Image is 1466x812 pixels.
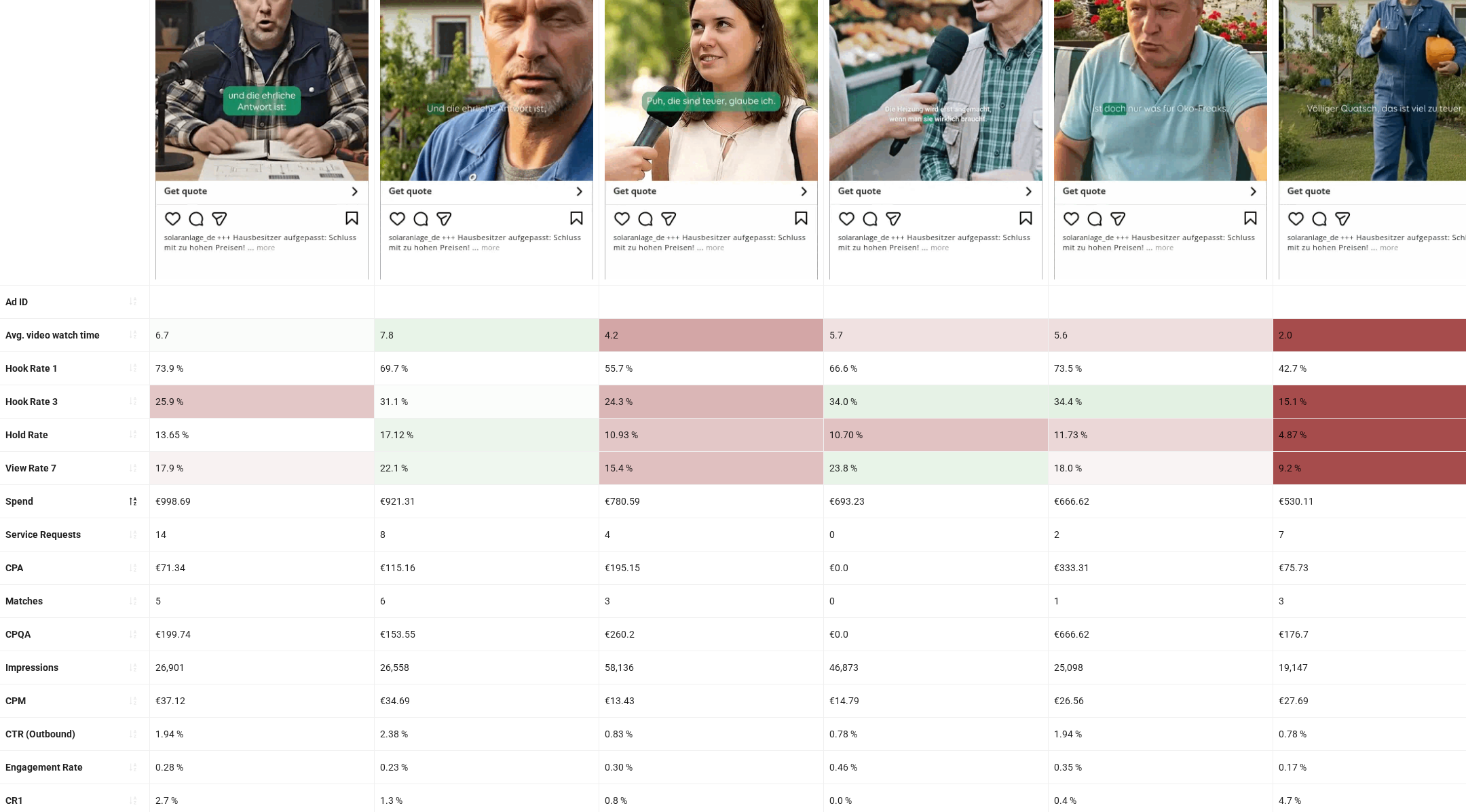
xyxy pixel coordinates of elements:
b: Avg. video watch time [5,330,100,341]
div: 0 [824,585,1048,617]
b: Engagement Rate [5,762,83,773]
div: 0 [824,518,1048,551]
div: €34.69 [375,684,599,717]
div: €13.43 [599,684,823,717]
div: €333.31 [1049,552,1273,584]
div: 5 [150,585,374,617]
div: 3 [599,585,823,617]
div: €921.31 [375,485,599,518]
div: 7.8 [375,319,599,351]
div: 25.9 % [150,385,374,418]
div: 2 [1049,518,1273,551]
b: CPQA [5,629,31,640]
div: 66.6 % [824,352,1048,385]
div: €666.62 [1049,485,1273,518]
div: 73.9 % [150,352,374,385]
div: 0.23 % [375,751,599,784]
div: 55.7 % [599,352,823,385]
b: CTR (Outbound) [5,729,75,739]
div: 17.9 % [150,452,374,484]
div: 17.12 % [375,419,599,451]
div: 26,901 [150,651,374,684]
span: sort-ascending [128,630,138,639]
span: sort-ascending [128,596,138,606]
b: CPM [5,695,26,706]
div: 6.7 [150,319,374,351]
span: sort-ascending [128,796,138,805]
div: 34.0 % [824,385,1048,418]
span: sort-ascending [128,696,138,705]
div: 1.94 % [1049,718,1273,750]
b: Service Requests [5,529,81,540]
div: 0.30 % [599,751,823,784]
div: 31.1 % [375,385,599,418]
div: €260.2 [599,618,823,651]
div: 5.7 [824,319,1048,351]
b: CPA [5,562,23,573]
div: €693.23 [824,485,1048,518]
div: 4 [599,518,823,551]
div: €998.69 [150,485,374,518]
div: 0.35 % [1049,751,1273,784]
span: sort-descending [128,497,138,506]
div: 4.2 [599,319,823,351]
span: sort-ascending [128,762,138,772]
div: 0.28 % [150,751,374,784]
b: CR1 [5,795,23,806]
span: sort-ascending [128,563,138,573]
span: sort-ascending [128,663,138,672]
div: €195.15 [599,552,823,584]
span: sort-ascending [128,363,138,372]
div: 8 [375,518,599,551]
b: Hook Rate 1 [5,363,58,374]
div: €0.0 [824,552,1048,584]
span: sort-ascending [128,530,138,539]
div: €199.74 [150,618,374,651]
div: 5.6 [1049,319,1273,351]
span: sort-ascending [128,296,138,306]
div: 6 [375,585,599,617]
div: €780.59 [599,485,823,518]
div: 25,098 [1049,651,1273,684]
div: 1 [1049,585,1273,617]
div: 0.46 % [824,751,1048,784]
div: €153.55 [375,618,599,651]
div: €14.79 [824,684,1048,717]
span: sort-ascending [128,463,138,473]
div: 0.83 % [599,718,823,750]
div: 2.38 % [375,718,599,750]
div: 26,558 [375,651,599,684]
div: 23.8 % [824,452,1048,484]
div: 34.4 % [1049,385,1273,418]
div: 73.5 % [1049,352,1273,385]
div: 15.4 % [599,452,823,484]
div: 24.3 % [599,385,823,418]
div: 1.94 % [150,718,374,750]
div: €115.16 [375,552,599,584]
b: Impressions [5,662,58,673]
b: Hold Rate [5,429,48,440]
div: 69.7 % [375,352,599,385]
div: 18.0 % [1049,452,1273,484]
div: €0.0 [824,618,1048,651]
span: sort-ascending [128,330,138,339]
div: 58,136 [599,651,823,684]
div: 10.70 % [824,419,1048,451]
b: Spend [5,496,33,507]
b: View Rate 7 [5,463,56,473]
div: 10.93 % [599,419,823,451]
div: 14 [150,518,374,551]
span: sort-ascending [128,396,138,406]
div: 0.78 % [824,718,1048,750]
div: 13.65 % [150,419,374,451]
div: €71.34 [150,552,374,584]
div: 46,873 [824,651,1048,684]
b: Matches [5,596,43,606]
div: €37.12 [150,684,374,717]
span: sort-ascending [128,429,138,439]
div: 22.1 % [375,452,599,484]
div: 11.73 % [1049,419,1273,451]
div: €666.62 [1049,618,1273,651]
b: Hook Rate 3 [5,396,58,407]
span: sort-ascending [128,729,138,739]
